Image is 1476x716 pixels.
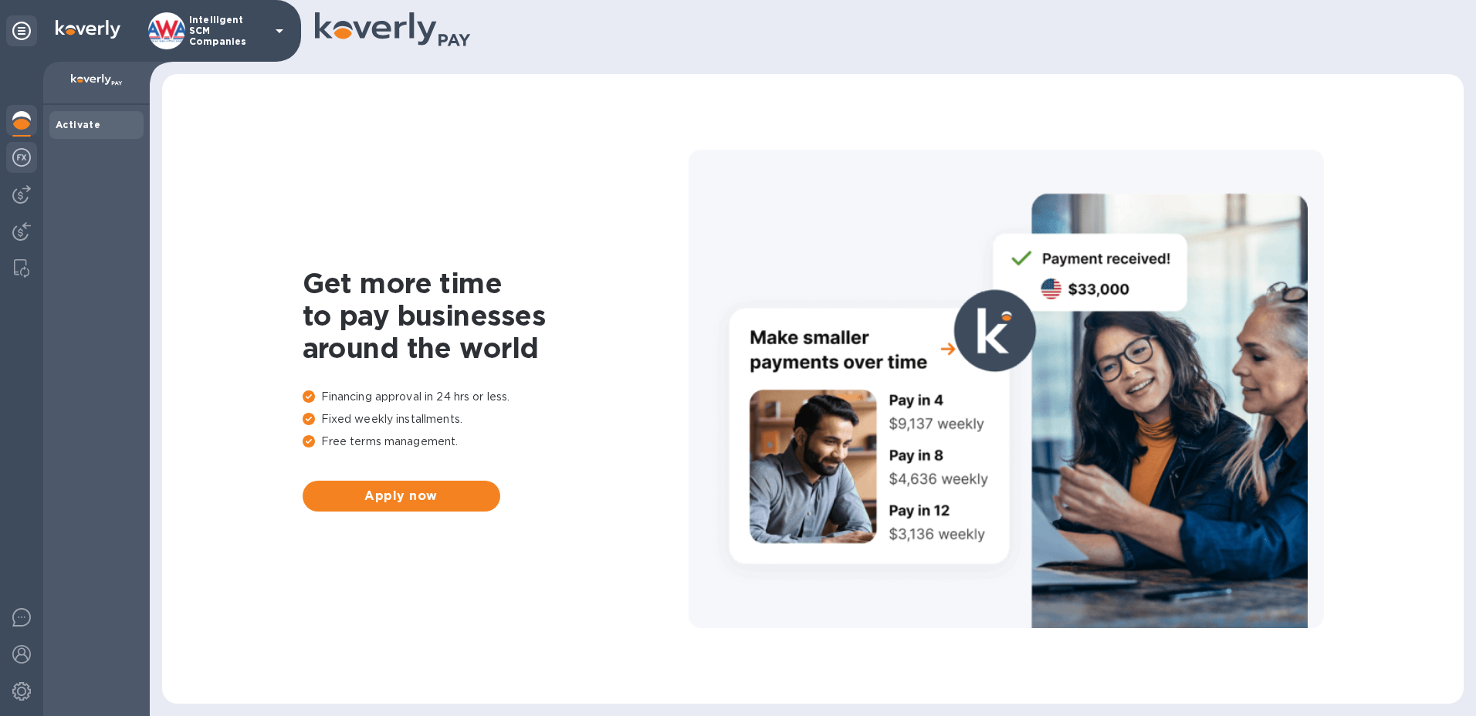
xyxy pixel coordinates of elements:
h1: Get more time to pay businesses around the world [303,267,689,364]
img: Logo [56,20,120,39]
p: Free terms management. [303,434,689,450]
img: Foreign exchange [12,148,31,167]
div: Unpin categories [6,15,37,46]
p: Intelligent SCM Companies [189,15,266,47]
p: Financing approval in 24 hrs or less. [303,389,689,405]
p: Fixed weekly installments. [303,411,689,427]
b: Activate [56,119,100,130]
button: Apply now [303,481,500,512]
span: Apply now [315,487,488,505]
